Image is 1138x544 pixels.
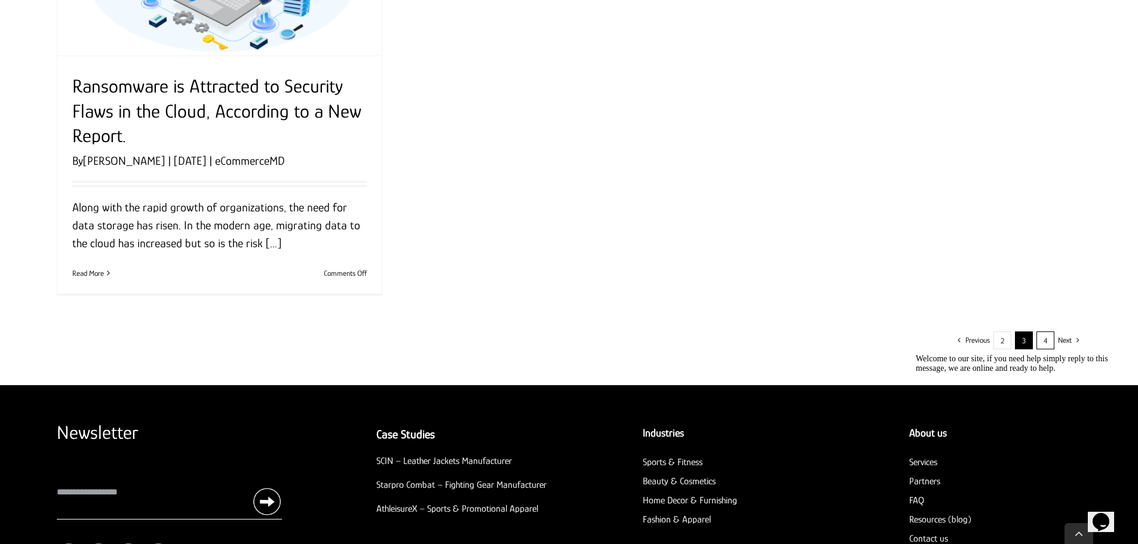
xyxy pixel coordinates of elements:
a: Resources (blog) [909,514,971,525]
a: AthleisureX – Sports & Promotional Apparel [376,503,538,514]
span: [DATE] [174,154,206,167]
div: Welcome to our site, if you need help simply reply to this message, we are online and ready to help. [5,5,220,24]
a: Partners [909,476,940,487]
a: 2 [993,331,1011,349]
span: Comments Off [324,269,367,278]
p: Along with the rapid growth of organizations, the need for data storage has risen. In the modern ... [72,198,367,252]
span: 3 [1015,331,1033,349]
iframe: chat widget [1088,496,1126,532]
a: Industries [643,427,684,439]
a: Starpro Combat – Fighting Gear Manufacturer [376,480,547,490]
a: Home Decor & Furnishing [643,495,737,506]
a: Fashion & Apparel [643,514,711,525]
a: Services [909,457,937,468]
a: Sports & Fitness [643,457,703,468]
a: SCIN – Leather Jackets Manufacturer [376,456,512,466]
a: Next [1058,331,1072,349]
span: Welcome to our site, if you need help simply reply to this message, we are online and ready to help. [5,5,197,23]
a: About us [909,427,947,439]
a: eCommerceMD [215,154,285,167]
a: Ransomware is Attracted to Security Flaws in the Cloud, According to a New Report. [72,75,361,146]
a: FAQ [909,495,924,506]
a: Beauty & Cosmetics [643,476,716,487]
span: | [206,154,215,167]
form: Contact form [57,421,282,520]
p: By [72,152,367,170]
iframe: chat widget [911,349,1126,490]
span: | [165,154,174,167]
a: More on Ransomware is Attracted to Security Flaws in the Cloud, According to a New Report. [72,269,104,278]
h2: Newsletter [57,421,282,444]
a: [PERSON_NAME] [83,154,165,167]
a: 4 [1036,331,1054,349]
a: Previous [965,331,990,349]
a: Contact us [909,533,948,544]
a: Case Studies [376,428,435,441]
